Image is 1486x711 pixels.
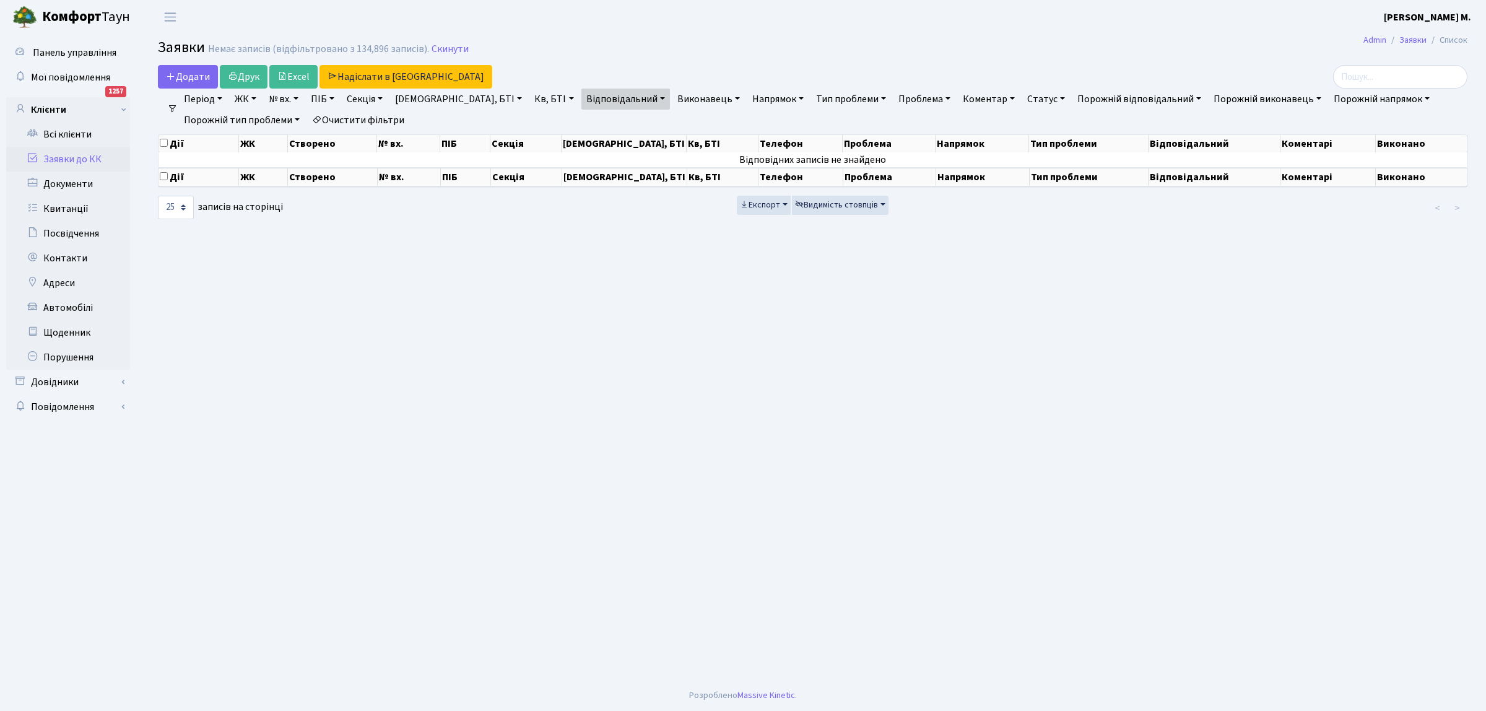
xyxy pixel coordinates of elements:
th: Створено [288,168,377,186]
span: Додати [166,70,210,84]
a: Проблема [893,89,955,110]
th: Виконано [1376,168,1467,186]
th: Дії [159,168,239,186]
a: Квитанції [6,196,130,221]
nav: breadcrumb [1345,27,1486,53]
a: Заявки [1399,33,1427,46]
a: Мої повідомлення1257 [6,65,130,90]
a: Щоденник [6,320,130,345]
th: Кв, БТІ [687,168,758,186]
th: Тип проблеми [1030,168,1149,186]
span: Заявки [158,37,205,58]
span: Видимість стовпців [795,199,878,211]
th: Телефон [758,135,843,152]
span: Мої повідомлення [31,71,110,84]
a: Excel [269,65,318,89]
a: Скинути [432,43,469,55]
a: Повідомлення [6,395,130,419]
button: Переключити навігацію [155,7,186,27]
td: Відповідних записів не знайдено [159,152,1467,167]
a: Напрямок [747,89,809,110]
a: Кв, БТІ [529,89,578,110]
th: Коментарі [1280,168,1376,186]
th: Напрямок [936,135,1029,152]
div: Розроблено . [689,689,797,702]
th: ЖК [239,135,288,152]
th: Дії [159,135,239,152]
div: Немає записів (відфільтровано з 134,896 записів). [208,43,429,55]
a: Заявки до КК [6,147,130,172]
a: Документи [6,172,130,196]
a: ПІБ [306,89,339,110]
label: записів на сторінці [158,196,283,219]
th: Напрямок [936,168,1030,186]
th: [DEMOGRAPHIC_DATA], БТІ [562,168,687,186]
th: Кв, БТІ [687,135,758,152]
a: Massive Kinetic [737,689,795,702]
a: ЖК [230,89,261,110]
a: Контакти [6,246,130,271]
img: logo.png [12,5,37,30]
a: Посвідчення [6,221,130,246]
a: Панель управління [6,40,130,65]
th: Створено [288,135,377,152]
th: ПІБ [440,135,490,152]
th: № вх. [377,135,440,152]
b: Комфорт [42,7,102,27]
a: Порожній напрямок [1329,89,1435,110]
a: Порожній відповідальний [1072,89,1206,110]
a: Виконавець [672,89,745,110]
button: Експорт [737,196,791,215]
button: Видимість стовпців [792,196,889,215]
a: Друк [220,65,267,89]
a: Коментар [958,89,1020,110]
th: № вх. [378,168,441,186]
a: Всі клієнти [6,122,130,147]
a: Додати [158,65,218,89]
a: Тип проблеми [811,89,891,110]
span: Панель управління [33,46,116,59]
a: Автомобілі [6,295,130,320]
a: Порожній виконавець [1209,89,1326,110]
li: Список [1427,33,1467,47]
th: Проблема [843,168,936,186]
a: Порожній тип проблеми [179,110,305,131]
a: Очистити фільтри [307,110,409,131]
th: Секція [490,135,562,152]
th: ПІБ [441,168,491,186]
a: Admin [1363,33,1386,46]
th: Тип проблеми [1029,135,1148,152]
a: № вх. [264,89,303,110]
a: Статус [1022,89,1070,110]
th: Виконано [1376,135,1467,152]
th: Коментарі [1280,135,1376,152]
a: Секція [342,89,388,110]
span: Таун [42,7,130,28]
th: Проблема [843,135,936,152]
th: Відповідальний [1149,168,1280,186]
a: Період [179,89,227,110]
span: Експорт [740,199,780,211]
div: 1257 [105,86,126,97]
a: Порушення [6,345,130,370]
a: Надіслати в [GEOGRAPHIC_DATA] [319,65,492,89]
th: Відповідальний [1149,135,1280,152]
a: [PERSON_NAME] М. [1384,10,1471,25]
select: записів на сторінці [158,196,194,219]
th: [DEMOGRAPHIC_DATA], БТІ [562,135,687,152]
a: Довідники [6,370,130,395]
a: Відповідальний [581,89,670,110]
a: [DEMOGRAPHIC_DATA], БТІ [390,89,527,110]
th: Секція [491,168,562,186]
input: Пошук... [1333,65,1467,89]
a: Клієнти [6,97,130,122]
th: ЖК [239,168,288,186]
th: Телефон [758,168,843,186]
a: Адреси [6,271,130,295]
b: [PERSON_NAME] М. [1384,11,1471,24]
